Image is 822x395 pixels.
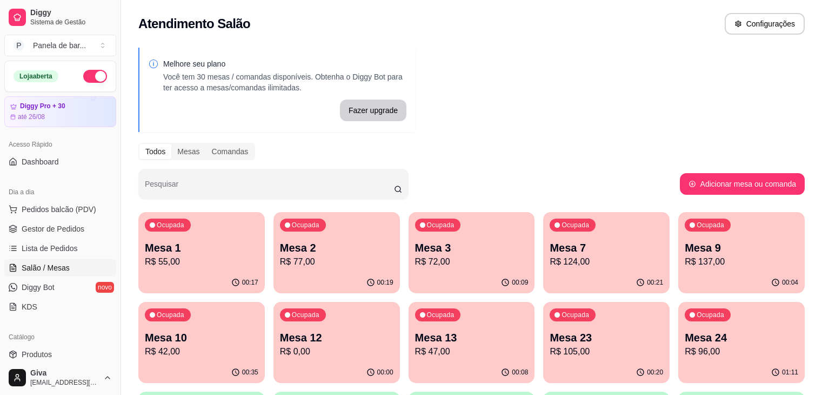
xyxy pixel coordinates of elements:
p: Mesa 24 [685,330,798,345]
p: Ocupada [427,221,455,229]
p: Ocupada [562,221,589,229]
p: Mesa 9 [685,240,798,255]
p: 00:35 [242,368,258,377]
p: Ocupada [562,311,589,319]
button: Configurações [725,13,805,35]
p: Mesa 1 [145,240,258,255]
button: OcupadaMesa 10R$ 42,0000:35 [138,302,265,383]
a: Lista de Pedidos [4,240,116,257]
p: R$ 0,00 [280,345,393,358]
span: Diggy Bot [22,282,55,293]
p: 00:19 [377,278,393,287]
p: Melhore seu plano [163,58,406,69]
p: 00:09 [512,278,528,287]
span: Dashboard [22,156,59,167]
div: Todos [139,144,171,159]
div: Dia a dia [4,183,116,201]
div: Catálogo [4,328,116,346]
button: OcupadaMesa 23R$ 105,0000:20 [543,302,670,383]
a: Salão / Mesas [4,259,116,276]
span: Produtos [22,349,52,360]
button: Adicionar mesa ou comanda [680,173,805,195]
a: KDS [4,298,116,315]
button: Fazer upgrade [340,100,406,121]
button: OcupadaMesa 2R$ 77,0000:19 [273,212,400,293]
a: Dashboard [4,153,116,170]
button: OcupadaMesa 7R$ 124,0000:21 [543,212,670,293]
a: DiggySistema de Gestão [4,4,116,30]
div: Panela de bar ... [33,40,86,51]
button: OcupadaMesa 1R$ 55,0000:17 [138,212,265,293]
p: Ocupada [157,311,184,319]
button: Giva[EMAIL_ADDRESS][DOMAIN_NAME] [4,365,116,391]
button: OcupadaMesa 13R$ 47,0000:08 [409,302,535,383]
p: Ocupada [157,221,184,229]
span: Diggy [30,8,112,18]
p: 00:04 [782,278,798,287]
article: Diggy Pro + 30 [20,102,65,110]
button: Select a team [4,35,116,56]
p: R$ 55,00 [145,255,258,268]
p: Ocupada [292,311,319,319]
article: até 26/08 [18,113,45,121]
p: Mesa 2 [280,240,393,255]
a: Produtos [4,346,116,363]
p: R$ 47,00 [415,345,529,358]
button: OcupadaMesa 12R$ 0,0000:00 [273,302,400,383]
p: 00:21 [647,278,663,287]
p: Ocupada [697,221,724,229]
span: Sistema de Gestão [30,18,112,27]
p: Mesa 12 [280,330,393,345]
a: Diggy Pro + 30até 26/08 [4,96,116,127]
p: R$ 105,00 [550,345,663,358]
span: KDS [22,301,37,312]
a: Diggy Botnovo [4,279,116,296]
span: Pedidos balcão (PDV) [22,204,96,215]
p: Mesa 23 [550,330,663,345]
p: Mesa 3 [415,240,529,255]
p: R$ 124,00 [550,255,663,268]
div: Acesso Rápido [4,136,116,153]
span: Salão / Mesas [22,262,70,273]
p: Mesa 13 [415,330,529,345]
span: Gestor de Pedidos [22,223,84,234]
p: R$ 42,00 [145,345,258,358]
p: 00:17 [242,278,258,287]
button: OcupadaMesa 9R$ 137,0000:04 [678,212,805,293]
p: 00:20 [647,368,663,377]
p: R$ 77,00 [280,255,393,268]
span: Lista de Pedidos [22,243,78,254]
p: 00:08 [512,368,528,377]
button: Pedidos balcão (PDV) [4,201,116,218]
button: Alterar Status [83,70,107,83]
span: [EMAIL_ADDRESS][DOMAIN_NAME] [30,378,99,387]
input: Pesquisar [145,183,394,194]
span: P [14,40,24,51]
p: Mesa 7 [550,240,663,255]
p: Ocupada [292,221,319,229]
button: OcupadaMesa 24R$ 96,0001:11 [678,302,805,383]
p: Mesa 10 [145,330,258,345]
a: Gestor de Pedidos [4,220,116,238]
p: R$ 137,00 [685,255,798,268]
div: Comandas [206,144,255,159]
p: 01:11 [782,368,798,377]
div: Loja aberta [14,70,58,82]
p: R$ 96,00 [685,345,798,358]
button: OcupadaMesa 3R$ 72,0000:09 [409,212,535,293]
div: Mesas [171,144,205,159]
span: Giva [30,368,99,378]
p: 00:00 [377,368,393,377]
p: Ocupada [697,311,724,319]
h2: Atendimento Salão [138,15,250,32]
p: Você tem 30 mesas / comandas disponíveis. Obtenha o Diggy Bot para ter acesso a mesas/comandas il... [163,71,406,93]
p: R$ 72,00 [415,255,529,268]
p: Ocupada [427,311,455,319]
